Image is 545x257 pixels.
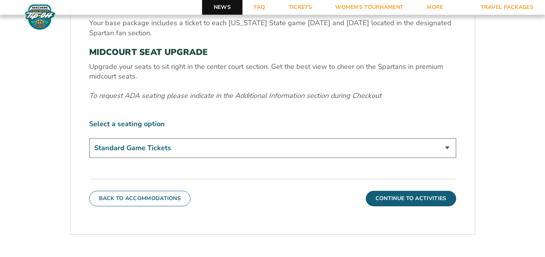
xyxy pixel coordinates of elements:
[89,91,381,100] em: To request ADA seating please indicate in the Additional Information section during Checkout
[89,191,191,206] button: Back To Accommodations
[23,4,57,30] img: Fort Myers Tip-Off
[89,62,456,81] p: Upgrade your seats to sit right in the center court section. Get the best view to cheer on the Sp...
[89,47,456,57] h3: MIDCOURT SEAT UPGRADE
[366,191,456,206] button: Continue To Activities
[89,18,456,38] p: Your base package includes a ticket to each [US_STATE] State game [DATE] and [DATE] located in th...
[89,119,456,129] label: Select a seating option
